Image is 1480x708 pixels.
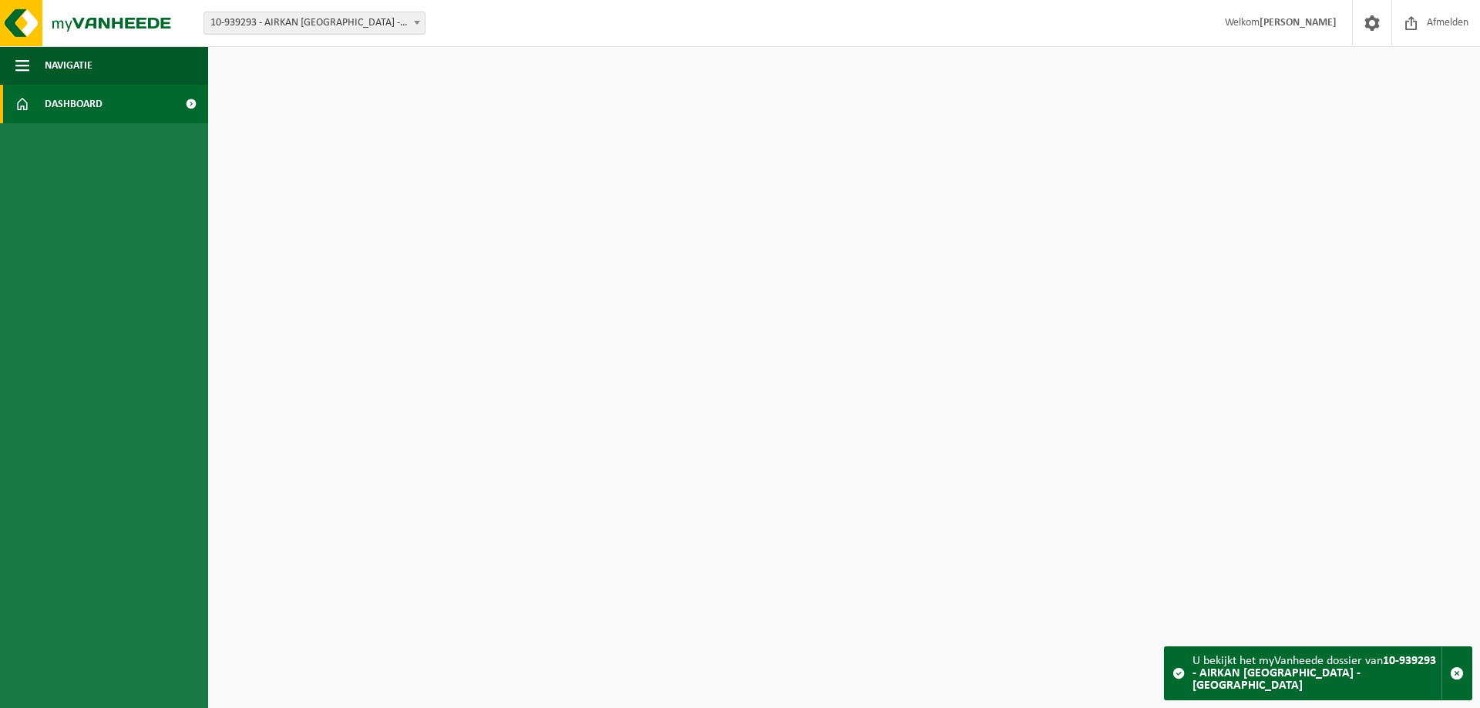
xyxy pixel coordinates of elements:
span: 10-939293 - AIRKAN NV - OUDENAARDE [204,12,425,34]
span: 10-939293 - AIRKAN NV - OUDENAARDE [203,12,425,35]
span: Dashboard [45,85,103,123]
div: U bekijkt het myVanheede dossier van [1192,647,1441,700]
strong: 10-939293 - AIRKAN [GEOGRAPHIC_DATA] - [GEOGRAPHIC_DATA] [1192,655,1436,692]
span: Navigatie [45,46,92,85]
strong: [PERSON_NAME] [1260,17,1337,29]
